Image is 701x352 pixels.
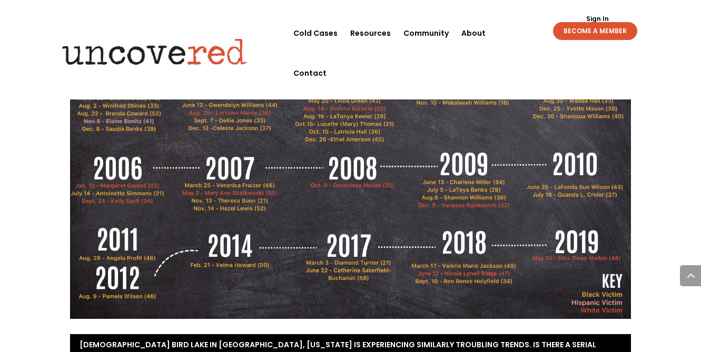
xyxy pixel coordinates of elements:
[403,13,449,53] a: Community
[293,13,338,53] a: Cold Cases
[53,31,256,72] img: Uncovered logo
[293,53,327,93] a: Contact
[70,4,631,319] img: Chicago 50-2
[580,16,615,22] a: Sign In
[553,22,637,40] a: BECOME A MEMBER
[461,13,486,53] a: About
[350,13,391,53] a: Resources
